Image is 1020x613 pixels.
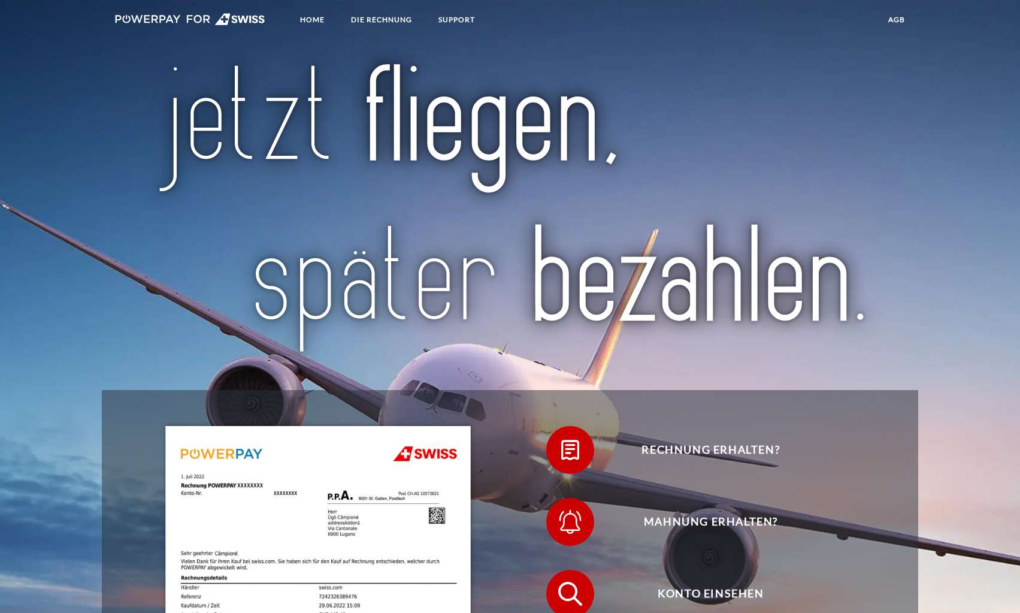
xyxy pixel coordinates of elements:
img: qb_bell.svg [555,507,585,537]
button: Mahnung erhalten? [546,498,858,546]
a: DIE RECHNUNG [341,9,422,31]
img: qb_bill.svg [555,435,585,465]
img: logo-swiss-white.svg [115,13,265,25]
img: qb_search.svg [555,579,585,609]
span: Mahnung erhalten? [564,498,858,546]
a: SUPPORT [428,9,485,31]
button: Rechnung erhalten? [546,426,858,474]
a: agb [878,9,915,31]
img: title-swiss_de.svg [152,61,868,358]
a: Home [290,9,335,31]
span: Rechnung erhalten? [564,426,858,474]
